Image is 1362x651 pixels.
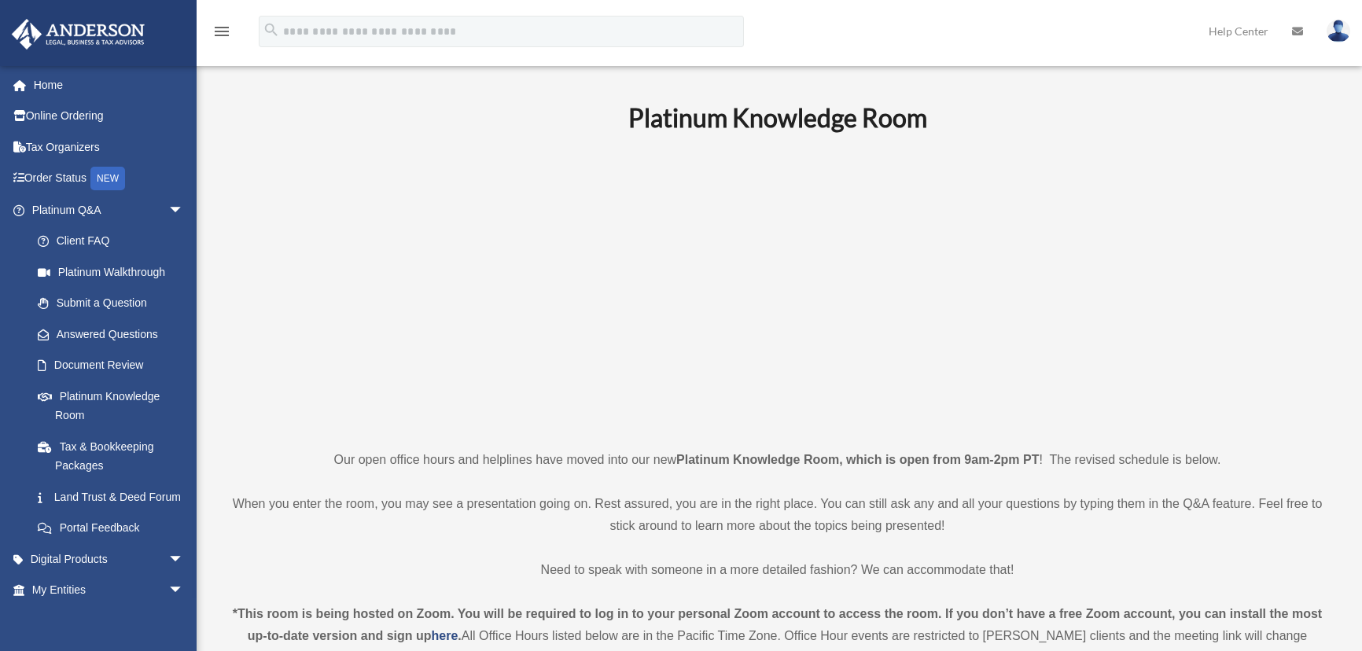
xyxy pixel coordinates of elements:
p: When you enter the room, you may see a presentation going on. Rest assured, you are in the right ... [224,493,1331,537]
strong: . [458,629,461,642]
a: Tax Organizers [11,131,208,163]
i: menu [212,22,231,41]
img: User Pic [1327,20,1350,42]
a: Tax & Bookkeeping Packages [22,431,208,481]
a: Submit a Question [22,288,208,319]
p: Our open office hours and helplines have moved into our new ! The revised schedule is below. [224,449,1331,471]
a: Portal Feedback [22,513,208,544]
strong: *This room is being hosted on Zoom. You will be required to log in to your personal Zoom account ... [233,607,1322,642]
a: Online Ordering [11,101,208,132]
a: Platinum Q&Aarrow_drop_down [11,194,208,226]
a: My Entitiesarrow_drop_down [11,575,208,606]
p: Need to speak with someone in a more detailed fashion? We can accommodate that! [224,559,1331,581]
iframe: 231110_Toby_KnowledgeRoom [542,154,1014,420]
i: search [263,21,280,39]
a: Document Review [22,350,208,381]
a: Land Trust & Deed Forum [22,481,208,513]
img: Anderson Advisors Platinum Portal [7,19,149,50]
div: NEW [90,167,125,190]
b: Platinum Knowledge Room [628,102,927,133]
a: Platinum Knowledge Room [22,381,200,431]
a: Answered Questions [22,318,208,350]
span: arrow_drop_down [168,543,200,576]
span: arrow_drop_down [168,194,200,226]
a: Digital Productsarrow_drop_down [11,543,208,575]
span: arrow_drop_down [168,575,200,607]
a: Order StatusNEW [11,163,208,195]
a: menu [212,28,231,41]
a: Home [11,69,208,101]
a: Platinum Walkthrough [22,256,208,288]
a: Client FAQ [22,226,208,257]
a: here [432,629,458,642]
strong: Platinum Knowledge Room, which is open from 9am-2pm PT [676,453,1039,466]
